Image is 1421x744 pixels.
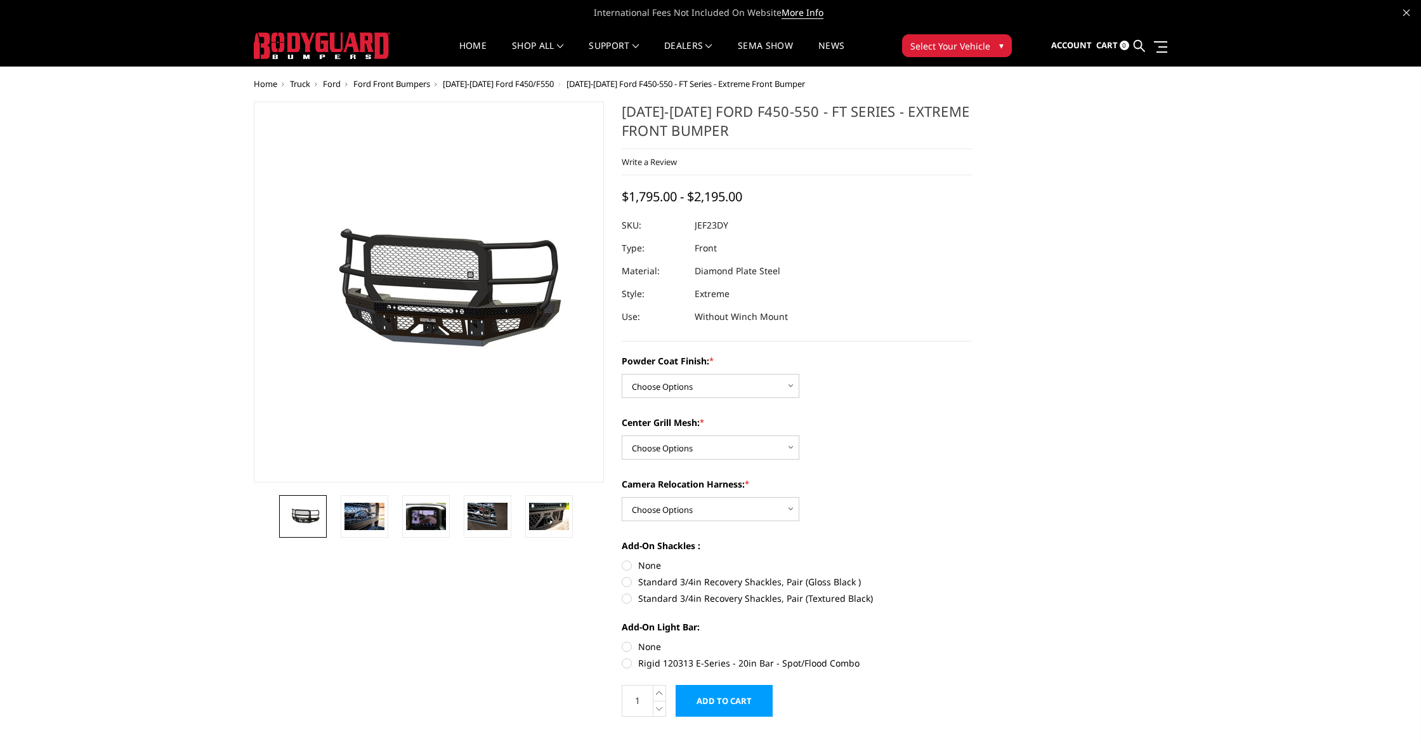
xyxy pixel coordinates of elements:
span: 0 [1120,41,1129,50]
a: Dealers [664,41,712,66]
iframe: Chat Widget [1358,683,1421,744]
span: Account [1051,39,1092,51]
span: ▾ [999,39,1004,52]
a: Support [589,41,639,66]
img: 2023-2025 Ford F450-550 - FT Series - Extreme Front Bumper [529,503,569,529]
a: SEMA Show [738,41,793,66]
label: None [622,640,972,653]
dt: Type: [622,237,685,260]
dt: Material: [622,260,685,282]
a: Truck [290,78,310,90]
img: 2023-2025 Ford F450-550 - FT Series - Extreme Front Bumper [468,503,507,529]
img: Clear View Camera: Relocate your front camera and keep the functionality completely. [406,503,446,529]
a: News [818,41,844,66]
input: Add to Cart [676,685,773,717]
h1: [DATE]-[DATE] Ford F450-550 - FT Series - Extreme Front Bumper [622,102,972,149]
dt: Use: [622,305,685,328]
dt: SKU: [622,214,685,237]
img: 2023-2025 Ford F450-550 - FT Series - Extreme Front Bumper [283,507,323,526]
span: $1,795.00 - $2,195.00 [622,188,742,205]
a: Home [459,41,487,66]
a: 2023-2025 Ford F450-550 - FT Series - Extreme Front Bumper [254,102,604,482]
a: Account [1051,29,1092,63]
a: Home [254,78,277,90]
span: Select Your Vehicle [910,39,990,53]
img: 2023-2025 Ford F450-550 - FT Series - Extreme Front Bumper [344,503,384,529]
label: Center Grill Mesh: [622,416,972,429]
label: Camera Relocation Harness: [622,477,972,491]
a: Cart 0 [1096,29,1129,63]
dd: Front [695,237,717,260]
label: Standard 3/4in Recovery Shackles, Pair (Gloss Black ) [622,575,972,588]
dd: Diamond Plate Steel [695,260,780,282]
a: Ford Front Bumpers [353,78,430,90]
dd: Extreme [695,282,730,305]
a: More Info [782,6,823,19]
label: Add-On Shackles : [622,539,972,552]
label: Powder Coat Finish: [622,354,972,368]
a: shop all [512,41,563,66]
a: Write a Review [622,156,677,168]
a: [DATE]-[DATE] Ford F450/F550 [443,78,554,90]
label: Rigid 120313 E-Series - 20in Bar - Spot/Flood Combo [622,656,972,670]
button: Select Your Vehicle [902,34,1012,57]
label: None [622,559,972,572]
a: Ford [323,78,341,90]
span: [DATE]-[DATE] Ford F450-550 - FT Series - Extreme Front Bumper [566,78,805,90]
dd: Without Winch Mount [695,305,788,328]
img: BODYGUARD BUMPERS [254,32,390,59]
label: Add-On Light Bar: [622,620,972,634]
dd: JEF23DY [695,214,728,237]
dt: Style: [622,282,685,305]
label: Standard 3/4in Recovery Shackles, Pair (Textured Black) [622,592,972,605]
span: Cart [1096,39,1118,51]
